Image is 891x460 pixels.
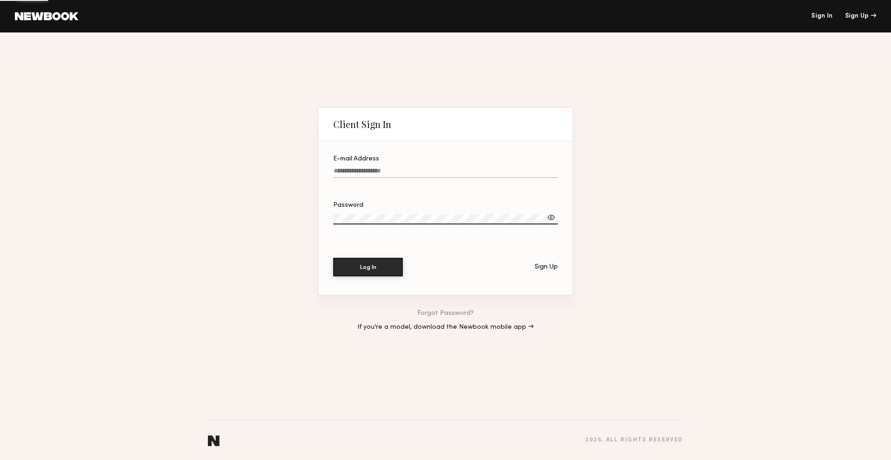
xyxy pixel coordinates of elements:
a: If you’re a model, download the Newbook mobile app → [357,324,534,331]
div: E-mail Address [333,156,558,162]
div: 2025 , all rights reserved [585,437,683,443]
input: Password [333,214,558,224]
input: E-mail Address [333,167,558,178]
div: Sign Up [845,13,876,19]
div: Client Sign In [333,119,391,130]
a: Forgot Password? [417,310,474,317]
a: Sign In [811,13,833,19]
button: Log In [333,258,403,276]
div: Sign Up [535,264,558,270]
div: Password [333,202,558,209]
